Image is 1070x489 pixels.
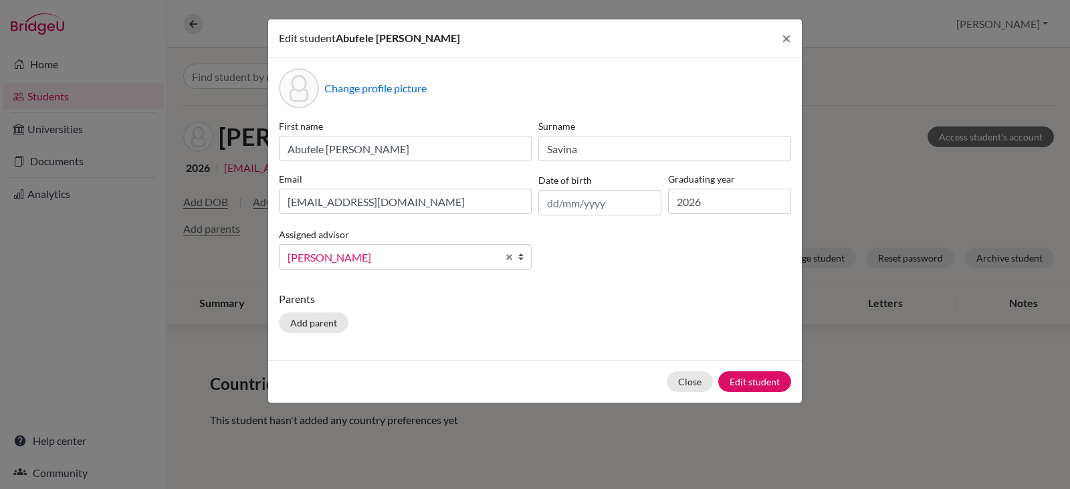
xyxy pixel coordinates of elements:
[279,312,348,333] button: Add parent
[782,28,791,47] span: ×
[279,31,336,44] span: Edit student
[538,119,791,133] label: Surname
[279,227,349,241] label: Assigned advisor
[771,19,802,57] button: Close
[667,371,713,392] button: Close
[279,119,532,133] label: First name
[538,190,661,215] input: dd/mm/yyyy
[668,172,791,186] label: Graduating year
[538,173,592,187] label: Date of birth
[279,68,319,108] div: Profile picture
[288,249,498,266] span: [PERSON_NAME]
[279,172,532,186] label: Email
[718,371,791,392] button: Edit student
[279,291,791,307] p: Parents
[336,31,460,44] span: Abufele [PERSON_NAME]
